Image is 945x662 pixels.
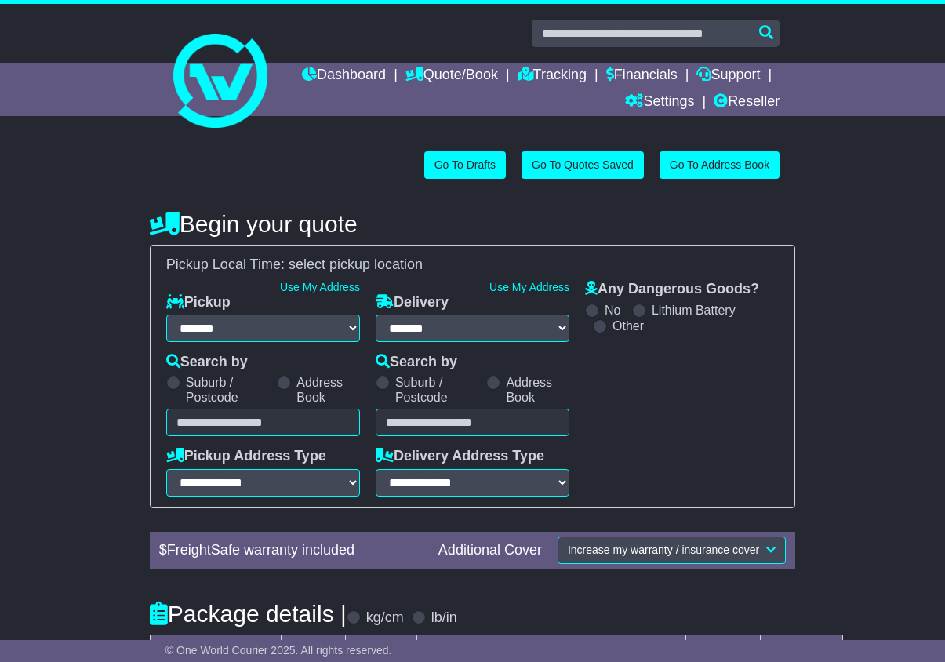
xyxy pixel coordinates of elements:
[302,63,386,89] a: Dashboard
[625,89,694,116] a: Settings
[424,151,506,179] a: Go To Drafts
[431,542,550,559] div: Additional Cover
[612,318,644,333] label: Other
[605,303,620,318] label: No
[714,89,780,116] a: Reseller
[696,63,760,89] a: Support
[289,256,423,272] span: select pickup location
[568,544,759,556] span: Increase my warranty / insurance cover
[558,537,786,564] button: Increase my warranty / insurance cover
[652,303,736,318] label: Lithium Battery
[296,375,360,405] label: Address Book
[376,354,457,371] label: Search by
[166,354,248,371] label: Search by
[151,542,431,559] div: $ FreightSafe warranty included
[166,294,231,311] label: Pickup
[150,211,795,237] h4: Begin your quote
[186,375,270,405] label: Suburb / Postcode
[585,281,759,298] label: Any Dangerous Goods?
[489,281,569,293] a: Use My Address
[150,601,347,627] h4: Package details |
[366,609,404,627] label: kg/cm
[165,644,392,657] span: © One World Courier 2025. All rights reserved.
[522,151,644,179] a: Go To Quotes Saved
[606,63,678,89] a: Financials
[405,63,498,89] a: Quote/Book
[158,256,787,274] div: Pickup Local Time:
[280,281,360,293] a: Use My Address
[518,63,587,89] a: Tracking
[431,609,457,627] label: lb/in
[376,448,544,465] label: Delivery Address Type
[395,375,479,405] label: Suburb / Postcode
[376,294,449,311] label: Delivery
[166,448,326,465] label: Pickup Address Type
[660,151,780,179] a: Go To Address Book
[506,375,569,405] label: Address Book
